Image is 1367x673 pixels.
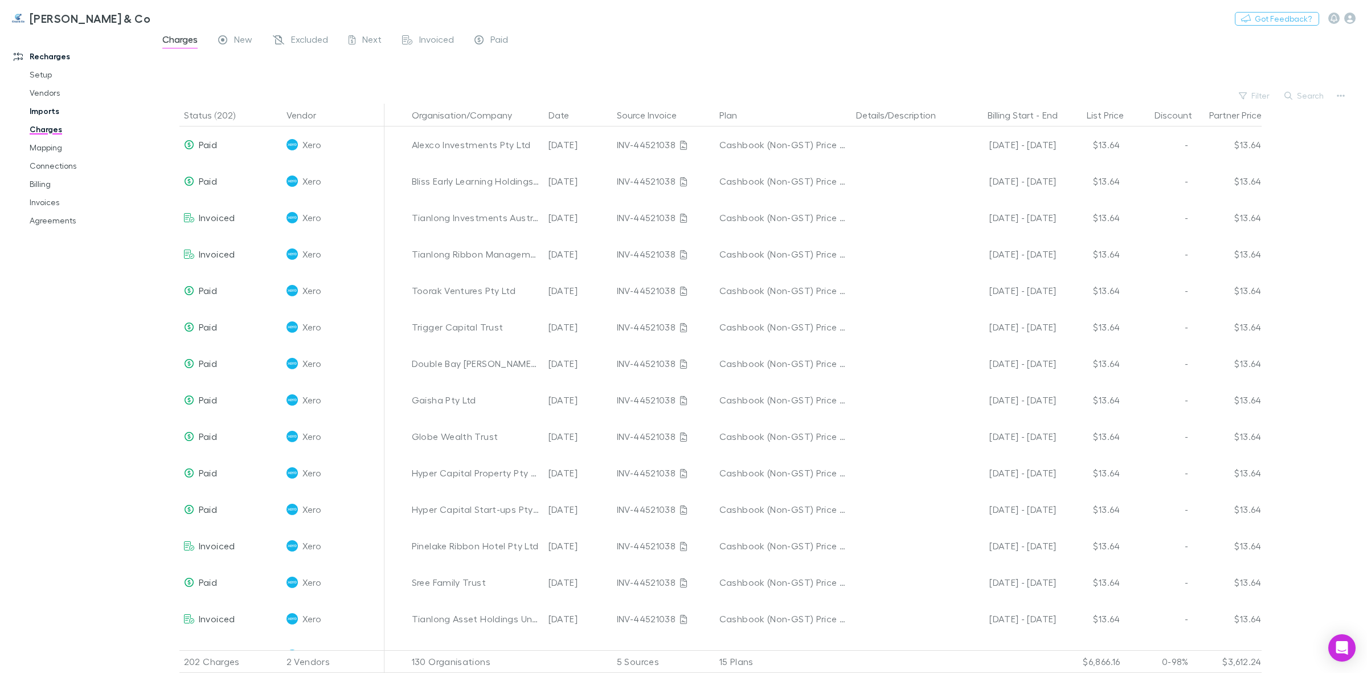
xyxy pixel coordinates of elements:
[719,236,847,272] div: Cashbook (Non-GST) Price Plan
[302,272,321,309] span: Xero
[419,34,454,48] span: Invoiced
[18,84,161,102] a: Vendors
[1125,163,1193,199] div: -
[1057,127,1125,163] div: $13.64
[302,236,321,272] span: Xero
[612,650,715,673] div: 5 Sources
[1193,345,1262,382] div: $13.64
[287,613,298,625] img: Xero's Logo
[287,321,298,333] img: Xero's Logo
[1125,528,1193,564] div: -
[1057,236,1125,272] div: $13.64
[199,504,217,515] span: Paid
[1087,104,1137,127] button: List Price
[199,176,217,186] span: Paid
[617,564,710,601] div: INV-44521038
[617,345,710,382] div: INV-44521038
[959,455,1057,491] div: [DATE] - [DATE]
[544,236,612,272] div: [DATE]
[1042,104,1058,127] button: End
[1193,455,1262,491] div: $13.64
[1193,528,1262,564] div: $13.64
[287,285,298,296] img: Xero's Logo
[1057,345,1125,382] div: $13.64
[959,382,1057,418] div: [DATE] - [DATE]
[1057,163,1125,199] div: $13.64
[617,528,710,564] div: INV-44521038
[719,455,847,491] div: Cashbook (Non-GST) Price Plan
[1193,418,1262,455] div: $13.64
[544,345,612,382] div: [DATE]
[412,528,539,564] div: Pinelake Ribbon Hotel Pty Ltd
[302,564,321,601] span: Xero
[199,467,217,478] span: Paid
[719,199,847,236] div: Cashbook (Non-GST) Price Plan
[617,455,710,491] div: INV-44521038
[617,601,710,637] div: INV-44521038
[490,34,508,48] span: Paid
[1193,564,1262,601] div: $13.64
[1125,309,1193,345] div: -
[1057,309,1125,345] div: $13.64
[544,418,612,455] div: [DATE]
[959,127,1057,163] div: [DATE] - [DATE]
[1057,601,1125,637] div: $13.64
[959,491,1057,528] div: [DATE] - [DATE]
[199,248,235,259] span: Invoiced
[199,613,235,624] span: Invoiced
[302,127,321,163] span: Xero
[719,163,847,199] div: Cashbook (Non-GST) Price Plan
[412,601,539,637] div: Tianlong Asset Holdings Unit Trust
[302,199,321,236] span: Xero
[544,163,612,199] div: [DATE]
[412,345,539,382] div: Double Bay [PERSON_NAME] Pty Ltd
[2,47,161,66] a: Recharges
[719,382,847,418] div: Cashbook (Non-GST) Price Plan
[1057,199,1125,236] div: $13.64
[959,309,1057,345] div: [DATE] - [DATE]
[1193,309,1262,345] div: $13.64
[199,139,217,150] span: Paid
[617,104,690,127] button: Source Invoice
[287,577,298,588] img: Xero's Logo
[544,127,612,163] div: [DATE]
[287,540,298,552] img: Xero's Logo
[184,104,249,127] button: Status (202)
[719,601,847,637] div: Cashbook (Non-GST) Price Plan
[544,491,612,528] div: [DATE]
[11,11,25,25] img: Cruz & Co's Logo
[719,309,847,345] div: Cashbook (Non-GST) Price Plan
[302,418,321,455] span: Xero
[412,309,539,345] div: Trigger Capital Trust
[287,176,298,187] img: Xero's Logo
[1125,199,1193,236] div: -
[1125,455,1193,491] div: -
[1125,272,1193,309] div: -
[1125,418,1193,455] div: -
[199,431,217,442] span: Paid
[617,199,710,236] div: INV-44521038
[287,358,298,369] img: Xero's Logo
[719,345,847,382] div: Cashbook (Non-GST) Price Plan
[412,455,539,491] div: Hyper Capital Property Pty Ltd
[199,212,235,223] span: Invoiced
[1193,127,1262,163] div: $13.64
[1057,455,1125,491] div: $13.64
[18,102,161,120] a: Imports
[1193,199,1262,236] div: $13.64
[959,163,1057,199] div: [DATE] - [DATE]
[544,564,612,601] div: [DATE]
[1125,650,1193,673] div: 0-98%
[1125,491,1193,528] div: -
[544,199,612,236] div: [DATE]
[959,601,1057,637] div: [DATE] - [DATE]
[544,455,612,491] div: [DATE]
[1279,89,1331,103] button: Search
[719,127,847,163] div: Cashbook (Non-GST) Price Plan
[1193,382,1262,418] div: $13.64
[544,528,612,564] div: [DATE]
[617,309,710,345] div: INV-44521038
[179,650,282,673] div: 202 Charges
[1057,418,1125,455] div: $13.64
[412,163,539,199] div: Bliss Early Learning Holdings Pty Ltd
